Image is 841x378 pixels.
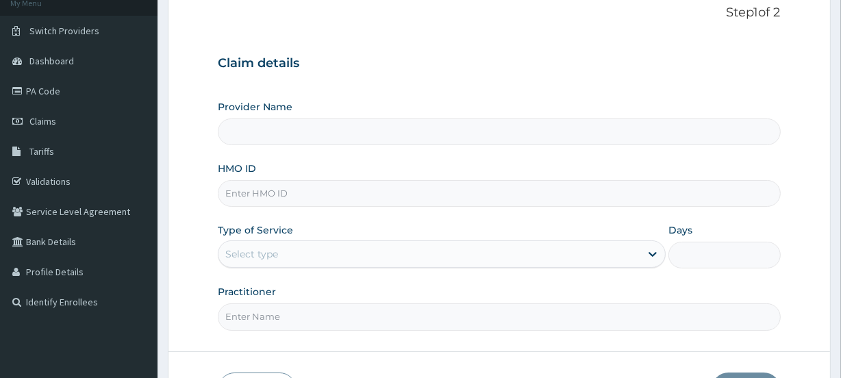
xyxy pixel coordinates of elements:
[29,55,74,67] span: Dashboard
[225,247,278,261] div: Select type
[218,100,292,114] label: Provider Name
[29,145,54,157] span: Tariffs
[218,162,256,175] label: HMO ID
[218,5,780,21] p: Step 1 of 2
[218,180,780,207] input: Enter HMO ID
[29,25,99,37] span: Switch Providers
[218,223,293,237] label: Type of Service
[29,115,56,127] span: Claims
[218,56,780,71] h3: Claim details
[218,303,780,330] input: Enter Name
[218,285,276,299] label: Practitioner
[668,223,692,237] label: Days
